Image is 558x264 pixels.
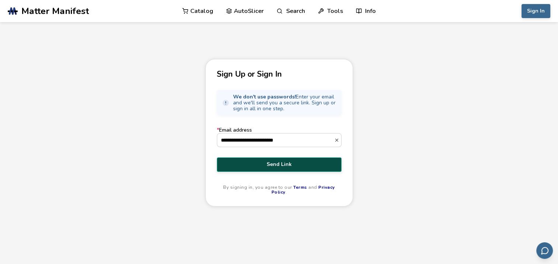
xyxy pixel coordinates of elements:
[334,138,341,143] button: *Email address
[217,127,342,147] label: Email address
[222,161,336,167] span: Send Link
[217,133,334,147] input: *Email address
[293,184,307,190] a: Terms
[233,93,296,100] strong: We don't use passwords!
[521,4,550,18] button: Sign In
[217,157,342,171] button: Send Link
[271,184,335,195] a: Privacy Policy
[536,242,553,259] button: Send feedback via email
[217,70,342,78] p: Sign Up or Sign In
[233,94,336,112] span: Enter your email and we'll send you a secure link. Sign up or sign in all in one step.
[217,185,342,195] p: By signing in, you agree to our and .
[21,6,89,16] span: Matter Manifest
